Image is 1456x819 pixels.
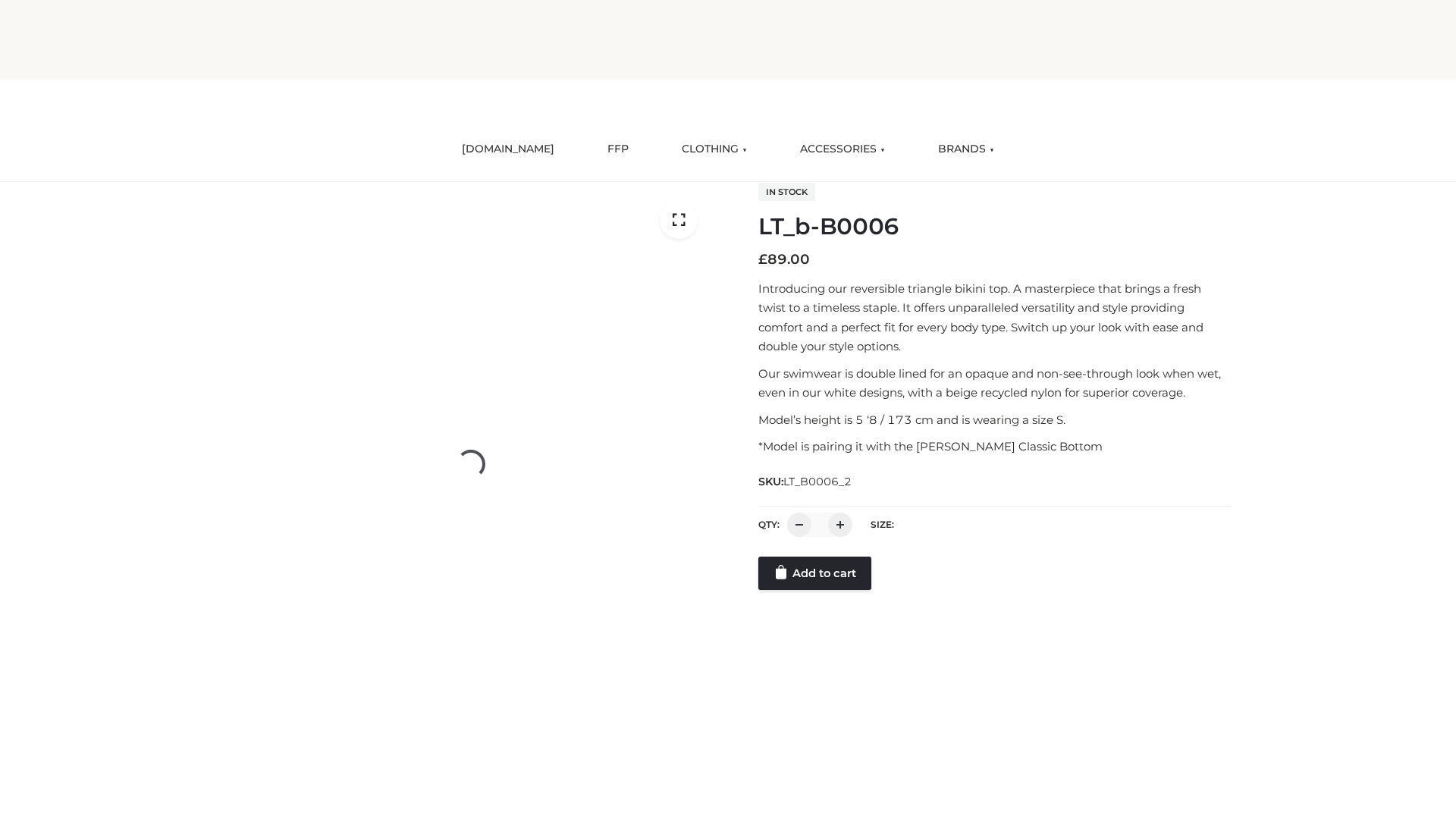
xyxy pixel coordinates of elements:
p: Our swimwear is double lined for an opaque and non-see-through look when wet, even in our white d... [758,364,1231,403]
a: Add to cart [758,557,871,590]
bdi: 89.00 [758,251,810,268]
a: BRANDS [927,133,1006,166]
a: FFP [596,133,640,166]
span: £ [758,251,767,268]
span: LT_B0006_2 [783,475,852,488]
a: CLOTHING [670,133,758,166]
a: ACCESSORIES [789,133,896,166]
label: Size: [871,519,894,530]
label: QTY: [758,519,780,530]
p: *Model is pairing it with the [PERSON_NAME] Classic Bottom [758,437,1231,457]
span: SKU: [758,472,853,491]
p: Introducing our reversible triangle bikini top. A masterpiece that brings a fresh twist to a time... [758,279,1231,356]
span: In stock [758,183,815,201]
a: [DOMAIN_NAME] [450,133,566,166]
p: Model’s height is 5 ‘8 / 173 cm and is wearing a size S. [758,410,1231,430]
h1: LT_b-B0006 [758,213,1231,240]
